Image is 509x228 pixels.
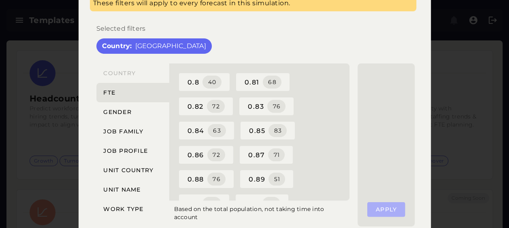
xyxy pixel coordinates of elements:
button: 0.8672 [179,146,233,164]
button: 0.8463 [179,122,234,139]
button: 0.840 [179,73,230,91]
span: 0.81 [244,76,281,89]
span: 0.8 [187,76,221,89]
button: 0.8876 [179,170,234,188]
span: Work type [103,205,144,213]
div: 72 [212,103,220,110]
div: 68 [268,78,277,86]
span: 0.9 [187,197,221,210]
button: 0.8951 [240,170,293,188]
span: 0.82 [187,100,225,113]
button: 0.8771 [240,146,293,164]
div: 51 [273,175,280,183]
span: 0.83 [247,100,285,113]
div: 76 [212,175,221,183]
div: 72 [212,151,220,158]
span: 0.85 [249,124,287,137]
button: 0.8168 [236,73,290,91]
b: Country: [102,42,132,51]
div: 40 [207,78,216,86]
span: 0.84 [187,124,226,137]
span: 0.91 [244,197,280,210]
div: 76 [272,103,281,110]
button: 0.9172 [236,194,288,212]
div: 72 [267,200,275,207]
span: Unit name [103,186,141,193]
span: [GEOGRAPHIC_DATA] [135,42,206,51]
div: 63 [213,127,221,134]
div: Based on the total population, not taking time into account [169,201,353,226]
span: 0.89 [248,173,285,186]
span: Unit country [103,167,153,174]
span: Gender [103,108,132,116]
button: 0.8272 [179,97,233,115]
button: 0.959 [179,194,229,212]
span: FTE [103,89,115,96]
div: 59 [207,200,216,207]
div: 71 [273,151,280,158]
div: 83 [273,127,282,134]
span: Job profile [103,147,148,154]
button: 0.8583 [241,122,295,139]
span: Country [103,70,136,77]
span: Job family [103,128,143,135]
span: 0.86 [187,148,225,161]
span: 0.87 [248,148,285,161]
label: Selected filters [96,24,145,34]
button: 0.8376 [239,97,294,115]
span: 0.88 [187,173,226,186]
